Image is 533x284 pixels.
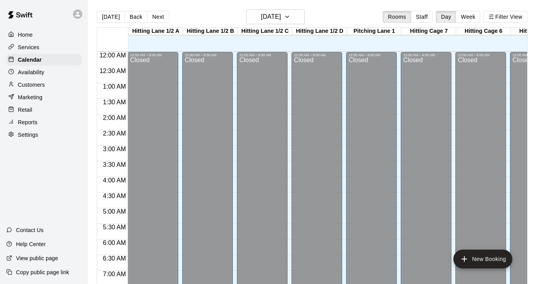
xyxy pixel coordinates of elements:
a: Home [6,29,82,41]
a: Retail [6,104,82,116]
div: 12:00 AM – 9:00 AM [130,53,176,57]
span: 12:00 AM [98,52,128,59]
span: 6:00 AM [101,239,128,246]
span: 5:00 AM [101,208,128,215]
span: 12:30 AM [98,68,128,74]
span: 6:30 AM [101,255,128,262]
button: Next [147,11,169,23]
h6: [DATE] [261,11,281,22]
p: Home [18,31,33,39]
div: 12:00 AM – 9:00 AM [348,53,394,57]
div: Hitting Cage 7 [402,28,456,35]
p: Settings [18,131,38,139]
button: [DATE] [97,11,125,23]
a: Settings [6,129,82,141]
p: Customers [18,81,45,89]
button: Back [124,11,147,23]
a: Availability [6,66,82,78]
span: 4:00 AM [101,177,128,184]
div: 12:00 AM – 9:00 AM [294,53,340,57]
div: 12:00 AM – 9:00 AM [239,53,285,57]
div: 12:00 AM – 9:00 AM [458,53,504,57]
button: Staff [411,11,433,23]
div: Hitting Lane 1/2 B [183,28,238,35]
div: Hitting Cage 6 [456,28,511,35]
p: Retail [18,106,32,114]
div: Pitching Lane 1 [347,28,402,35]
a: Services [6,41,82,53]
a: Marketing [6,91,82,103]
button: Week [456,11,480,23]
span: 2:30 AM [101,130,128,137]
p: Marketing [18,93,43,101]
p: View public page [16,254,58,262]
a: Customers [6,79,82,91]
span: 3:00 AM [101,146,128,152]
a: Calendar [6,54,82,66]
p: Calendar [18,56,42,64]
button: Rooms [383,11,411,23]
span: 5:30 AM [101,224,128,230]
button: Day [436,11,456,23]
span: 2:00 AM [101,114,128,121]
div: Hitting Lane 1/2 A [128,28,183,35]
p: Reports [18,118,37,126]
p: Services [18,43,39,51]
p: Copy public page link [16,268,69,276]
div: Hitting Lane 1/2 C [238,28,292,35]
p: Availability [18,68,44,76]
a: Reports [6,116,82,128]
div: 12:00 AM – 9:00 AM [403,53,449,57]
span: 7:00 AM [101,271,128,277]
p: Help Center [16,240,46,248]
button: [DATE] [246,9,305,24]
span: 3:30 AM [101,161,128,168]
button: Filter View [483,11,527,23]
button: add [453,250,512,268]
div: 12:00 AM – 9:00 AM [185,53,231,57]
span: 1:30 AM [101,99,128,105]
div: Hitting Lane 1/2 D [292,28,347,35]
span: 1:00 AM [101,83,128,90]
p: Contact Us [16,226,44,234]
span: 4:30 AM [101,193,128,199]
